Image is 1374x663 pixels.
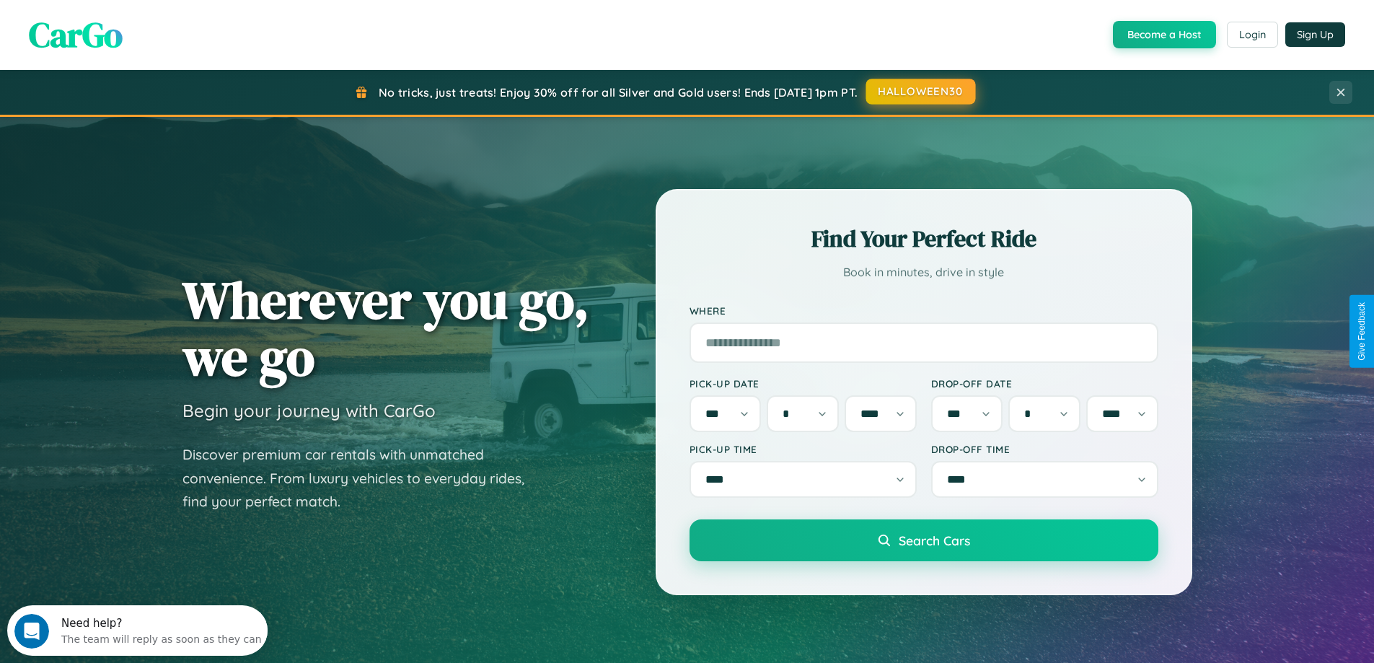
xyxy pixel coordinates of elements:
[379,85,858,100] span: No tricks, just treats! Enjoy 30% off for all Silver and Gold users! Ends [DATE] 1pm PT.
[1357,302,1367,361] div: Give Feedback
[690,262,1158,283] p: Book in minutes, drive in style
[182,271,589,385] h1: Wherever you go, we go
[899,532,970,548] span: Search Cars
[182,400,436,421] h3: Begin your journey with CarGo
[6,6,268,45] div: Open Intercom Messenger
[29,11,123,58] span: CarGo
[690,377,917,390] label: Pick-up Date
[690,519,1158,561] button: Search Cars
[1227,22,1278,48] button: Login
[182,443,543,514] p: Discover premium car rentals with unmatched convenience. From luxury vehicles to everyday rides, ...
[931,443,1158,455] label: Drop-off Time
[54,24,255,39] div: The team will reply as soon as they can
[690,223,1158,255] h2: Find Your Perfect Ride
[54,12,255,24] div: Need help?
[7,605,268,656] iframe: Intercom live chat discovery launcher
[14,614,49,649] iframe: Intercom live chat
[690,304,1158,317] label: Where
[1113,21,1216,48] button: Become a Host
[866,79,976,105] button: HALLOWEEN30
[690,443,917,455] label: Pick-up Time
[931,377,1158,390] label: Drop-off Date
[1285,22,1345,47] button: Sign Up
